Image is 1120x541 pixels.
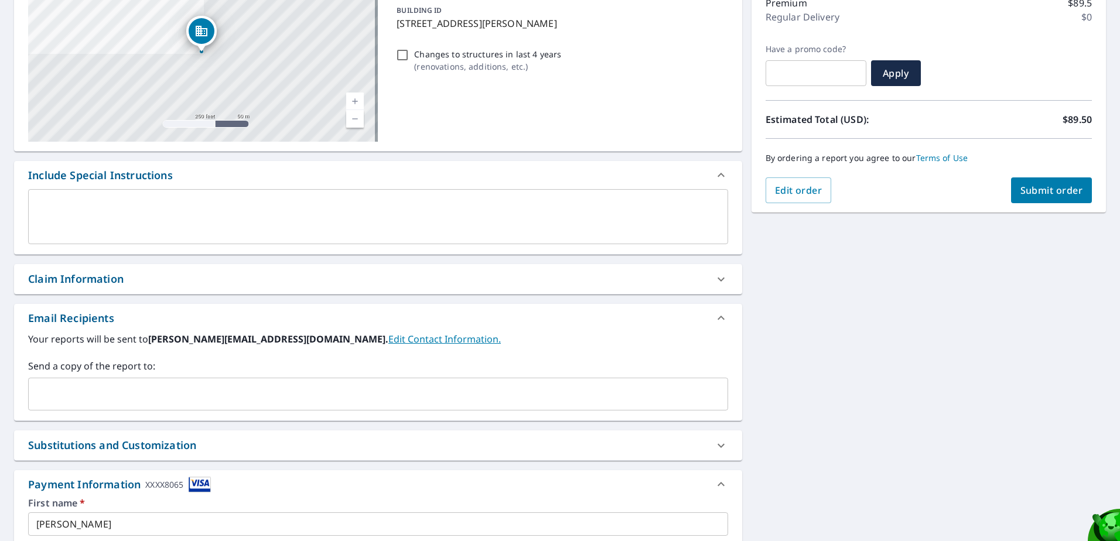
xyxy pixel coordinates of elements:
[28,167,173,183] div: Include Special Instructions
[1063,112,1092,126] p: $89.50
[766,112,929,126] p: Estimated Total (USD):
[775,184,822,197] span: Edit order
[28,498,728,508] label: First name
[388,333,501,345] a: EditContactInfo
[28,271,124,287] div: Claim Information
[414,48,561,60] p: Changes to structures in last 4 years
[397,16,723,30] p: [STREET_ADDRESS][PERSON_NAME]
[14,304,742,332] div: Email Recipients
[28,310,114,326] div: Email Recipients
[766,10,839,24] p: Regular Delivery
[766,153,1092,163] p: By ordering a report you agree to our
[28,332,728,346] label: Your reports will be sent to
[1020,184,1083,197] span: Submit order
[346,93,364,110] a: Current Level 17, Zoom In
[14,161,742,189] div: Include Special Instructions
[871,60,921,86] button: Apply
[14,264,742,294] div: Claim Information
[766,177,832,203] button: Edit order
[14,430,742,460] div: Substitutions and Customization
[916,152,968,163] a: Terms of Use
[346,110,364,128] a: Current Level 17, Zoom Out
[28,359,728,373] label: Send a copy of the report to:
[28,477,211,492] div: Payment Information
[148,333,388,345] b: [PERSON_NAME][EMAIL_ADDRESS][DOMAIN_NAME].
[1081,10,1092,24] p: $0
[189,477,211,492] img: cardImage
[186,16,217,52] div: Dropped pin, building 1, Commercial property, 301 Clark St Watertown, WI 53094
[14,470,742,498] div: Payment InformationXXXX8065cardImage
[397,5,442,15] p: BUILDING ID
[766,44,866,54] label: Have a promo code?
[1011,177,1092,203] button: Submit order
[145,477,183,492] div: XXXX8065
[28,437,196,453] div: Substitutions and Customization
[414,60,561,73] p: ( renovations, additions, etc. )
[880,67,911,80] span: Apply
